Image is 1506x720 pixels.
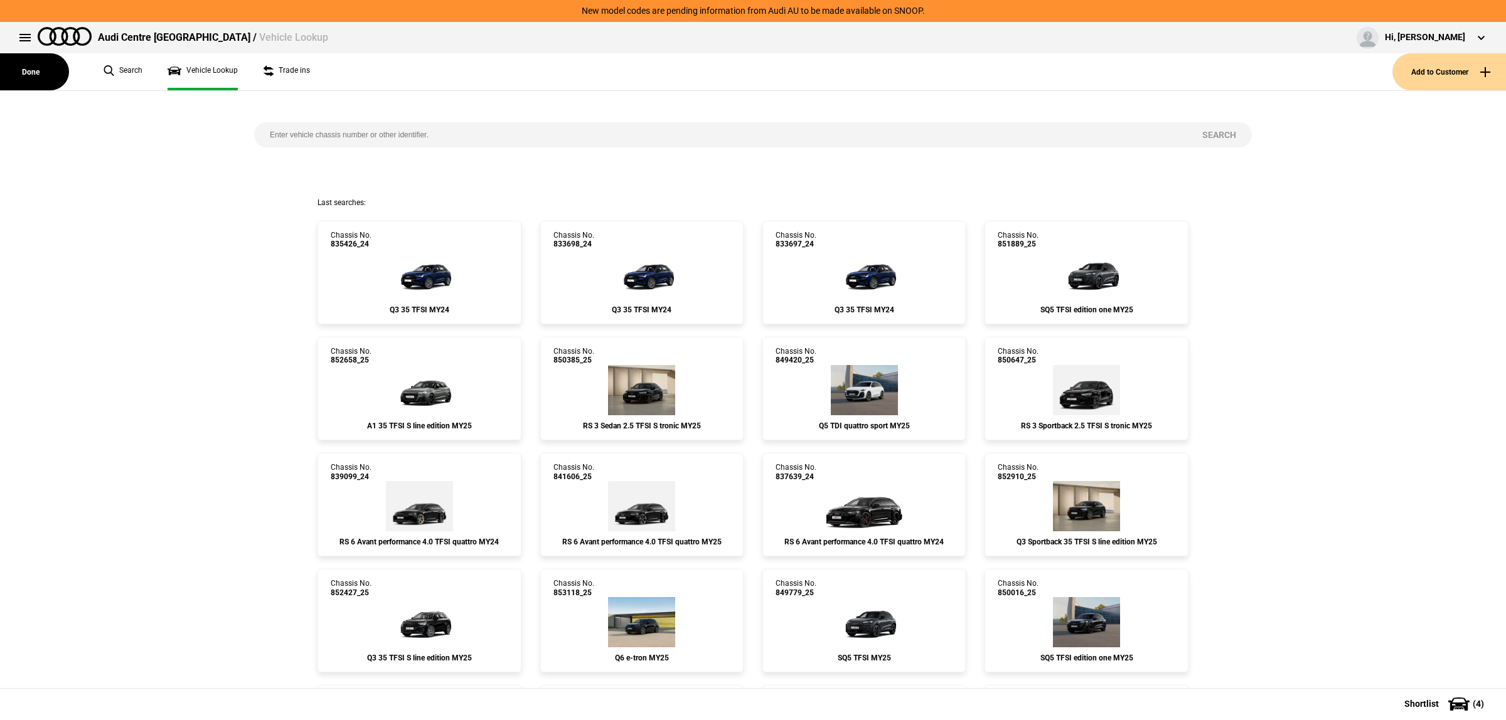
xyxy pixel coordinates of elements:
[168,53,238,90] a: Vehicle Lookup
[331,463,371,481] div: Chassis No.
[254,122,1187,147] input: Enter vehicle chassis number or other identifier.
[776,356,816,364] span: 849420_25
[382,249,457,299] img: Audi_F3BBCX_24_FZ_2D2D_MP_WA7-2_3FU_4ZD_(Nadin:_3FU_3S2_4ZD_5TD_6FJ_C57_V72_WA7)_ext.png
[386,481,453,531] img: Audi_4A5RRA_24_UB_0E0E_4ZP_5MK_CG3_(Nadin:_4ZP_5MK_C76_CG3_YJZ)_ext.png
[263,53,310,90] a: Trade ins
[1053,481,1120,531] img: Audi_F3NCCX_25LE_FZ_0E0E_QQ2_3FB_V72_WN8_X8C_(Nadin:_3FB_C62_QQ2_V72_WN8)_ext.png
[331,347,371,365] div: Chassis No.
[820,481,909,531] img: Audi_4A5RRA_24_UB_0E0E_5MK_CQ7_(Nadin:_5MK_C76_CQ7_YJZ)_ext.png
[998,579,1039,597] div: Chassis No.
[998,463,1039,481] div: Chassis No.
[608,597,675,647] img: Audi_GFBA1A_25_FW_0E0E_PAH_WA2_PY2_58Q_(Nadin:_58Q_C05_PAH_PY2_WA2)_ext.png
[1392,53,1506,90] button: Add to Customer
[1053,365,1120,415] img: Audi_8YFRWY_25_TG_0E0E_6FA_PEJ_(Nadin:_6FA_C48_PEJ)_ext.png
[776,347,816,365] div: Chassis No.
[331,654,508,662] div: Q3 35 TFSI S line edition MY25
[331,305,508,314] div: Q3 35 TFSI MY24
[998,588,1039,597] span: 850016_25
[553,654,730,662] div: Q6 e-tron MY25
[998,240,1039,248] span: 851889_25
[553,305,730,314] div: Q3 35 TFSI MY24
[553,472,594,481] span: 841606_25
[998,356,1039,364] span: 850647_25
[331,537,508,546] div: RS 6 Avant performance 4.0 TFSI quattro MY24
[553,231,594,249] div: Chassis No.
[998,472,1039,481] span: 852910_25
[318,198,366,207] span: Last searches:
[38,27,92,46] img: audi.png
[553,463,594,481] div: Chassis No.
[604,249,680,299] img: Audi_F3BBCX_24_FZ_2D2D_MP_WA7-2_3FU_4ZD_(Nadin:_3FU_3S2_4ZD_5TD_6FJ_C55_V72_WA7)_ext.png
[331,588,371,597] span: 852427_25
[382,365,457,415] img: Audi_GBACHG_25_ZV_Z70E_PS1_WA9_WBX_6H4_PX2_2Z7_6FB_C5Q_N2T_(Nadin:_2Z7_6FB_6H4_C43_C5Q_N2T_PS1_PX...
[553,421,730,430] div: RS 3 Sedan 2.5 TFSI S tronic MY25
[553,537,730,546] div: RS 6 Avant performance 4.0 TFSI quattro MY25
[776,240,816,248] span: 833697_24
[998,654,1175,662] div: SQ5 TFSI edition one MY25
[776,231,816,249] div: Chassis No.
[259,31,328,43] span: Vehicle Lookup
[776,463,816,481] div: Chassis No.
[331,579,371,597] div: Chassis No.
[1473,699,1484,708] span: ( 4 )
[331,356,371,364] span: 852658_25
[1386,688,1506,719] button: Shortlist(4)
[1385,31,1465,44] div: Hi, [PERSON_NAME]
[831,365,898,415] img: Audi_GUBAUY_25S_GX_2Y2Y_WA9_PAH_WA7_5MB_6FJ_PQ7_WXC_PWL_PYH_F80_H65_(Nadin:_5MB_6FJ_C56_F80_H65_P...
[998,231,1039,249] div: Chassis No.
[1053,597,1120,647] img: Audi_GUBS5Y_25LE_GX_0E0E_PAH_6FJ_(Nadin:_6FJ_C56_PAH)_ext.png
[553,347,594,365] div: Chassis No.
[776,588,816,597] span: 849779_25
[826,249,902,299] img: Audi_F3BBCX_24_FZ_2D2D_MP_WA7-2_3FU_4ZD_(Nadin:_3FU_3S2_4ZD_5TD_6FJ_C55_V72_WA7)_ext.png
[553,579,594,597] div: Chassis No.
[998,421,1175,430] div: RS 3 Sportback 2.5 TFSI S tronic MY25
[331,231,371,249] div: Chassis No.
[104,53,142,90] a: Search
[608,481,675,531] img: Audi_4A5RRA_25_AR_0E0E_5MK_(Nadin:_5MK_C78)_ext.png
[553,240,594,248] span: 833698_24
[331,240,371,248] span: 835426_24
[776,579,816,597] div: Chassis No.
[331,421,508,430] div: A1 35 TFSI S line edition MY25
[776,421,953,430] div: Q5 TDI quattro sport MY25
[382,597,457,647] img: Audi_F3BCCX_25LE_FZ_0E0E_3FU_QQ2_3S2_V72_WN8_(Nadin:_3FU_3S2_C62_QQ2_V72_WN8)_ext.png
[998,305,1175,314] div: SQ5 TFSI edition one MY25
[776,305,953,314] div: Q3 35 TFSI MY24
[776,537,953,546] div: RS 6 Avant performance 4.0 TFSI quattro MY24
[608,365,675,415] img: Audi_8YMRWY_25_TG_0E0E_5MB_6FA_PEJ_(Nadin:_5MB_6FA_C48_PEJ)_ext.png
[776,654,953,662] div: SQ5 TFSI MY25
[1404,699,1439,708] span: Shortlist
[998,347,1039,365] div: Chassis No.
[776,472,816,481] span: 837639_24
[553,588,594,597] span: 853118_25
[331,472,371,481] span: 839099_24
[1187,122,1252,147] button: Search
[1049,249,1124,299] img: Audi_GUBS5Y_25LE_GX_6Y6Y_PAH_6FJ_53D_(Nadin:_53D_6FJ_C56_PAH)_ext.png
[998,537,1175,546] div: Q3 Sportback 35 TFSI S line edition MY25
[98,31,328,45] div: Audi Centre [GEOGRAPHIC_DATA] /
[826,597,902,647] img: Audi_GUBS5Y_25S_GX_N7N7_PAH_WA2_6FJ_PQ7_PYH_PWO_53D_Y4T_(Nadin:_53D_6FJ_C56_PAH_PQ7_PWO_PYH_WA2_Y...
[553,356,594,364] span: 850385_25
